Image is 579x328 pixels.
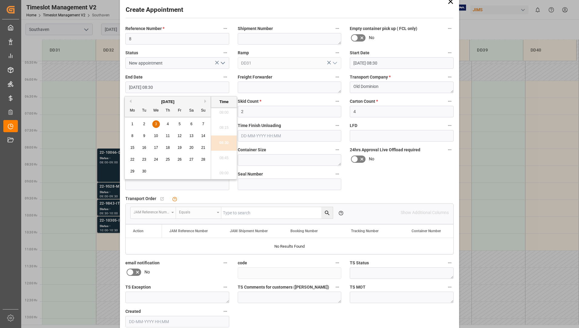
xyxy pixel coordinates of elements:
[189,134,193,138] span: 13
[155,122,157,126] span: 3
[321,207,333,219] button: search button
[129,120,136,128] div: Choose Monday, September 1st, 2025
[190,122,193,126] span: 6
[141,132,148,140] div: Choose Tuesday, September 9th, 2025
[290,229,318,233] span: Booking Number
[221,25,229,32] button: Reference Number *
[176,144,184,152] div: Choose Friday, September 19th, 2025
[201,134,205,138] span: 14
[152,156,160,163] div: Choose Wednesday, September 24th, 2025
[350,25,417,32] span: Empty container pick up ( FCL only)
[351,229,379,233] span: Tracking Number
[238,57,342,69] input: Type to search/select
[177,157,181,162] span: 26
[330,59,339,68] button: open menu
[188,107,195,115] div: Sa
[350,147,420,153] span: 24hrs Approval Live Offload required
[221,307,229,315] button: Created
[164,156,172,163] div: Choose Thursday, September 25th, 2025
[141,107,148,115] div: Tu
[176,207,221,219] button: open menu
[125,284,151,290] span: TS Exception
[142,157,146,162] span: 23
[350,284,366,290] span: TS MOT
[200,144,207,152] div: Choose Sunday, September 21st, 2025
[446,97,454,105] button: Carton Count *
[446,73,454,81] button: Transport Company *
[125,50,138,56] span: Status
[350,74,391,80] span: Transport Company
[238,98,261,105] span: Skid Count
[176,107,184,115] div: Fr
[177,134,181,138] span: 12
[200,107,207,115] div: Su
[188,120,195,128] div: Choose Saturday, September 6th, 2025
[350,122,357,129] span: LFD
[446,146,454,154] button: 24hrs Approval Live Offload required
[221,49,229,57] button: Status
[221,259,229,267] button: email notification
[201,157,205,162] span: 28
[125,74,143,80] span: End Date
[141,120,148,128] div: Choose Tuesday, September 2nd, 2025
[125,316,229,327] input: DD-MM-YYYY HH:MM
[230,229,268,233] span: JAM Shipment Number
[350,82,454,93] textarea: Old Dominion
[200,120,207,128] div: Choose Sunday, September 7th, 2025
[446,283,454,291] button: TS MOT
[129,107,136,115] div: Mo
[204,99,208,103] button: Next Month
[166,146,170,150] span: 18
[238,171,263,177] span: Seal Number
[238,130,342,142] input: DD-MM-YYYY HH:MM
[350,50,369,56] span: Start Date
[130,157,134,162] span: 22
[141,168,148,175] div: Choose Tuesday, September 30th, 2025
[134,208,169,215] div: JAM Reference Number
[369,156,374,162] span: No
[333,259,341,267] button: code
[238,122,281,129] span: Time Finish Unloading
[188,132,195,140] div: Choose Saturday, September 13th, 2025
[333,73,341,81] button: Freight Forwarder
[141,144,148,152] div: Choose Tuesday, September 16th, 2025
[446,259,454,267] button: TS Status
[238,25,273,32] span: Shipment Number
[369,35,374,41] span: No
[221,207,333,219] input: Type to search
[125,196,156,202] span: Transport Order
[125,99,211,105] div: [DATE]
[333,49,341,57] button: Ramp
[152,144,160,152] div: Choose Wednesday, September 17th, 2025
[142,169,146,173] span: 30
[152,107,160,115] div: We
[446,49,454,57] button: Start Date
[200,132,207,140] div: Choose Sunday, September 14th, 2025
[176,132,184,140] div: Choose Friday, September 12th, 2025
[129,132,136,140] div: Choose Monday, September 8th, 2025
[125,25,164,32] span: Reference Number
[176,120,184,128] div: Choose Friday, September 5th, 2025
[131,134,134,138] span: 8
[238,50,249,56] span: Ramp
[125,57,229,69] input: Type to search/select
[213,99,235,105] div: Time
[125,308,141,315] span: Created
[238,284,329,290] span: TS Comments for customers ([PERSON_NAME])
[218,59,227,68] button: open menu
[238,260,247,266] span: code
[333,283,341,291] button: TS Comments for customers ([PERSON_NAME])
[446,122,454,129] button: LFD
[167,122,169,126] span: 4
[143,134,145,138] span: 9
[166,134,170,138] span: 11
[179,122,181,126] span: 5
[129,144,136,152] div: Choose Monday, September 15th, 2025
[350,57,454,69] input: DD-MM-YYYY HH:MM
[142,146,146,150] span: 16
[201,146,205,150] span: 21
[164,144,172,152] div: Choose Thursday, September 18th, 2025
[164,132,172,140] div: Choose Thursday, September 11th, 2025
[221,73,229,81] button: End Date
[129,168,136,175] div: Choose Monday, September 29th, 2025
